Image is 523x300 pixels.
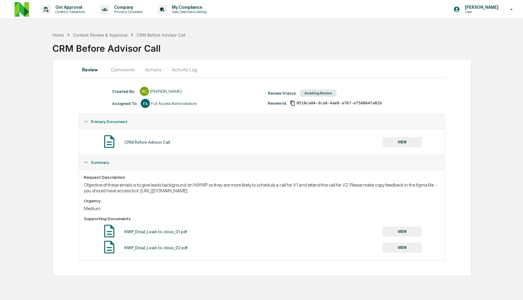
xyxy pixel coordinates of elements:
[140,62,167,77] button: Actions
[124,140,170,145] div: CRM Before Advisor Call
[84,206,440,211] div: Medium
[137,32,185,37] div: CRM Before Advisor Call
[112,89,137,94] div: Created By: ‎ ‎
[460,10,502,14] p: Users
[79,155,445,170] div: Summary
[109,10,146,14] p: Policies & Documents
[73,32,127,37] div: Content Review & Approval
[84,175,440,180] div: Request Description
[106,62,140,77] button: Comments
[51,10,88,14] p: Content & Transactions
[52,32,64,37] div: Home
[383,243,422,253] button: VIEW
[140,87,149,96] div: RC
[102,240,117,255] img: Document Icon
[102,223,117,239] img: Document Icon
[79,62,106,77] button: Review
[91,119,127,124] span: Primary Document
[383,227,422,237] button: VIEW
[300,90,337,97] div: Awaiting Review
[297,101,382,106] span: 0518ca04-dca8-4ae0-a767-ef58864fa02b
[268,101,287,106] div: Review Id:
[112,101,138,106] div: Assigned To:
[52,38,523,54] div: CRM Before Advisor Call
[460,5,502,10] p: [PERSON_NAME]
[151,101,197,106] div: Full Access Administrators
[102,134,117,149] img: Document Icon
[167,62,202,77] button: Activity Log
[84,216,440,221] div: Supporting Documents
[150,89,182,94] div: [PERSON_NAME]
[124,229,187,234] div: NWP_Email_Lead-to-close_01.pdf
[504,280,520,296] iframe: Open customer support
[167,10,210,14] p: Data, Deadlines & Settings
[84,198,440,203] div: Urgency
[109,5,146,10] p: Company
[79,62,445,77] div: secondary tabs example
[79,129,445,155] div: Primary Document
[79,170,445,260] div: Summary
[290,100,295,106] span: Copy Id
[141,99,150,108] div: FA
[15,2,29,17] img: logo
[383,137,422,147] button: VIEW
[91,160,109,165] span: Summary
[167,5,210,10] p: My Compliance
[268,91,297,96] div: Review Status:
[84,182,440,194] div: Objective of these emails is to give leads background on NWWP so they are more likely to schedule...
[124,245,188,250] div: NWP_Email_Lead-to-close_02.pdf
[51,5,88,10] p: Get Approval
[79,114,445,129] div: Primary Document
